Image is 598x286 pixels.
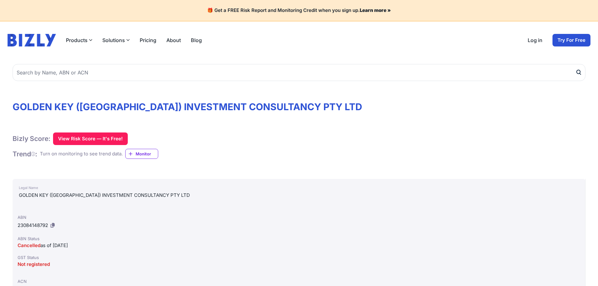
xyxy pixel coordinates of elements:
a: Try For Free [552,34,590,46]
div: GST Status [18,254,580,261]
a: Learn more » [360,7,391,13]
a: Log in [528,36,542,44]
a: Blog [191,36,202,44]
button: Products [66,36,92,44]
a: About [166,36,181,44]
div: as of [DATE] [18,242,580,249]
span: Not registered [18,261,50,267]
span: Cancelled [18,242,40,248]
h1: Bizly Score: [13,134,51,143]
h1: GOLDEN KEY ([GEOGRAPHIC_DATA]) INVESTMENT CONSULTANCY PTY LTD [13,101,585,112]
span: 23084148792 [18,222,48,228]
a: Pricing [140,36,156,44]
div: ABN [18,214,580,220]
a: Monitor [125,149,158,159]
h1: Trend : [13,150,37,158]
button: Solutions [102,36,130,44]
div: ABN Status [18,235,580,242]
div: ACN [18,278,580,284]
div: Legal Name [19,184,579,192]
div: Turn on monitoring to see trend data. [40,150,123,158]
button: View Risk Score — It's Free! [53,132,128,145]
div: GOLDEN KEY ([GEOGRAPHIC_DATA]) INVESTMENT CONSULTANCY PTY LTD [19,192,579,199]
input: Search by Name, ABN or ACN [13,64,585,81]
span: Monitor [136,151,158,157]
h4: 🎁 Get a FREE Risk Report and Monitoring Credit when you sign up. [8,8,590,13]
